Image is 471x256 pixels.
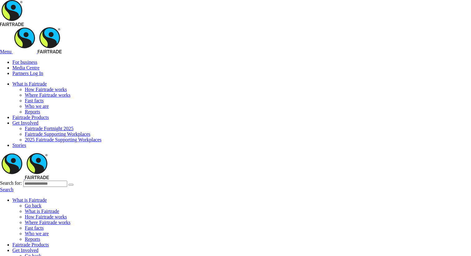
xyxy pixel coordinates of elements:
[25,220,71,225] a: Where Fairtrade works
[25,92,71,98] a: Where Fairtrade works
[12,81,47,86] a: What is Fairtrade
[12,248,38,253] a: Get Involved
[12,71,43,76] a: Partners Log In
[25,104,49,109] a: Who we are
[25,209,59,214] a: What is Fairtrade
[12,143,26,148] a: Stories
[12,60,37,65] a: For business
[68,184,73,186] button: Submit Search
[38,27,62,53] img: Fairtrade Australia New Zealand logo
[25,236,40,242] a: Reports
[25,131,90,137] a: Fairtrade Supporting Workplaces
[12,65,40,70] a: Media Centre
[25,231,49,236] a: Who we are
[25,126,73,131] a: Fairtrade Fortnight 2025
[12,242,49,247] a: Fairtrade Products
[25,87,67,92] a: How Fairtrade works
[12,120,38,126] a: Get Involved
[25,98,44,103] a: Fast facts
[23,181,67,187] input: Search for:
[12,115,49,120] a: Fairtrade Products
[12,197,47,203] a: What is Fairtrade
[13,27,37,53] img: Fairtrade Australia New Zealand logo
[25,225,44,231] a: Fast facts
[25,203,41,208] a: Go back
[25,153,49,179] img: Fairtrade Australia New Zealand logo
[25,109,40,114] a: Reports
[25,137,102,142] a: 2025 Fairtrade Supporting Workplaces
[25,214,67,219] a: How Fairtrade works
